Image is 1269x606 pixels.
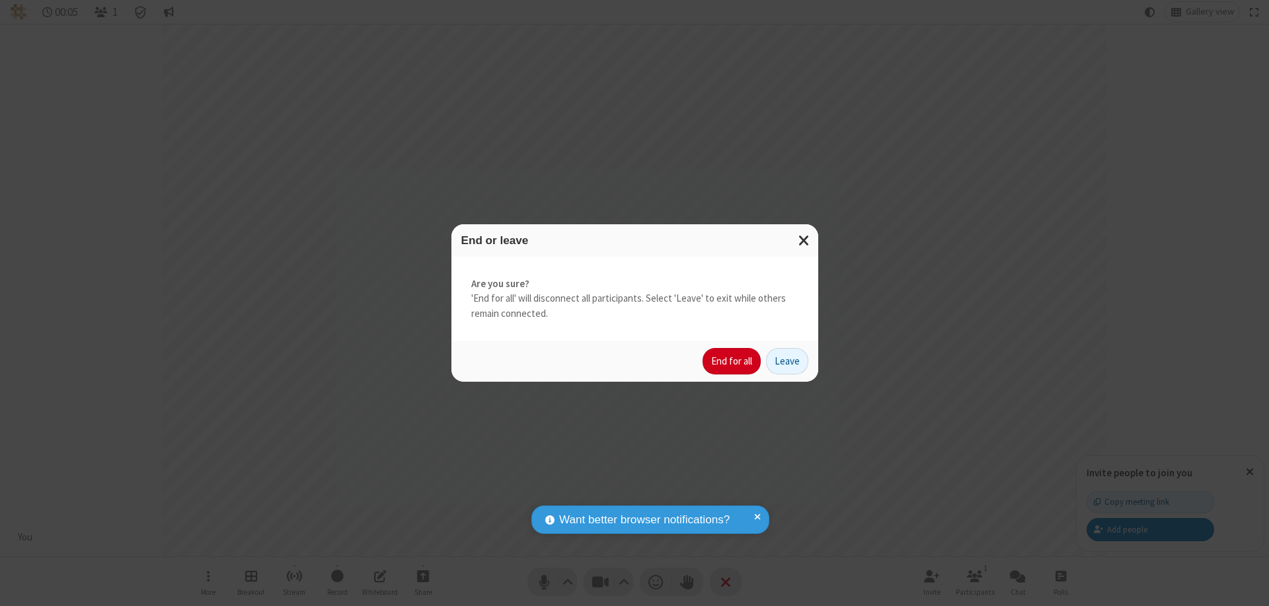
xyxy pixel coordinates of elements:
div: 'End for all' will disconnect all participants. Select 'Leave' to exit while others remain connec... [451,257,818,341]
h3: End or leave [461,234,808,247]
span: Want better browser notifications? [559,511,730,529]
button: Close modal [790,224,818,257]
strong: Are you sure? [471,277,798,292]
button: Leave [766,348,808,374]
button: End for all [703,348,761,374]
